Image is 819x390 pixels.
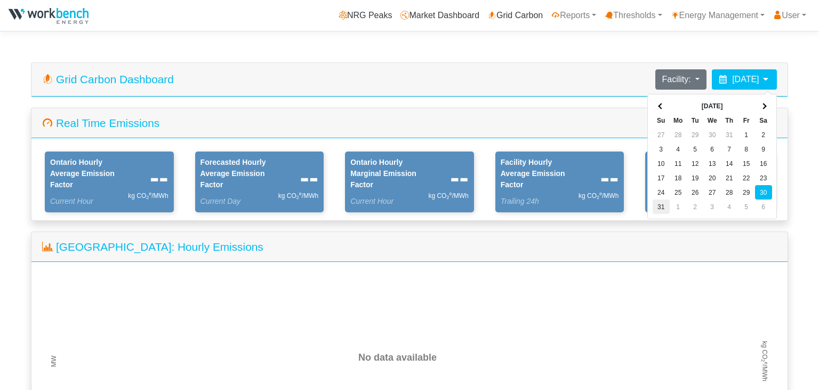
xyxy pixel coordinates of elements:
span: Ontario Hourly Average Emission Factor [50,157,123,190]
td: 25 [670,185,687,200]
td: 11 [670,156,687,171]
td: 29 [738,185,755,200]
a: User [769,5,810,26]
th: Th [721,113,738,128]
div: Real Time Emissions [56,115,159,131]
td: 23 [755,171,772,185]
th: Sa [755,113,772,128]
div: kg CO /MWh [128,191,168,201]
sub: 2 [760,360,765,362]
td: 26 [687,185,704,200]
td: 2 [755,128,772,142]
td: 2 [687,200,704,214]
td: 13 [704,156,721,171]
td: 30 [704,128,721,142]
span: Current Day [200,196,240,207]
sub: 2 [296,195,299,200]
sub: 2 [446,195,449,200]
span: kg CO /MWh [278,191,318,201]
td: 16 [755,156,772,171]
td: 28 [721,185,738,200]
a: Market Dashboard [396,5,484,26]
a: Thresholds [600,5,666,26]
td: 30 [755,185,772,200]
a: Energy Management [667,5,769,26]
td: 1 [670,200,687,214]
span: kg CO /MWh [428,191,468,201]
td: 6 [704,142,721,156]
span: Facility: [662,75,691,84]
th: Mo [670,113,687,128]
td: 31 [721,128,738,142]
td: 28 [670,128,687,142]
img: NRGPeaks.png [9,8,89,24]
span: Ontario Hourly Marginal Emission Factor [350,157,423,190]
td: 19 [687,171,704,185]
span: Forecasted Hourly Average Emission Factor [200,157,273,190]
sup: e [299,191,302,196]
sup: e [449,191,452,196]
span: Trailing 24h [501,196,539,207]
td: 3 [653,142,670,156]
span: -- [579,163,619,191]
sub: 2 [597,195,599,200]
tspan: MW [50,355,58,367]
sub: 2 [146,195,149,200]
button: Facility: [655,69,707,90]
td: 5 [687,142,704,156]
a: Reports [547,5,600,26]
td: 21 [721,171,738,185]
td: 31 [653,200,670,214]
span: Facility Hourly Average Emission Factor [501,157,573,190]
td: 27 [704,185,721,200]
span: [DATE] [732,75,759,84]
span: Current Hour [350,196,394,207]
th: Su [653,113,670,128]
th: We [704,113,721,128]
div: [GEOGRAPHIC_DATA]: Hourly Emissions [56,238,263,255]
div: -- [128,163,168,191]
td: 24 [653,185,670,200]
th: Tu [687,113,704,128]
tspan: No data available [358,352,437,363]
td: 14 [721,156,738,171]
td: 6 [755,200,772,214]
td: 15 [738,156,755,171]
th: [DATE] [670,99,755,113]
sup: e [764,362,769,365]
td: 18 [670,171,687,185]
td: 4 [670,142,687,156]
div: Grid Carbon Dashboard [56,71,174,87]
td: 29 [687,128,704,142]
sup: e [599,191,602,196]
span: Current hour [50,196,93,207]
span: kg CO /MWh [579,191,619,201]
span: -- [428,163,468,191]
td: 7 [721,142,738,156]
td: 4 [721,200,738,214]
td: 1 [738,128,755,142]
td: 8 [738,142,755,156]
td: 20 [704,171,721,185]
td: 5 [738,200,755,214]
td: 17 [653,171,670,185]
a: Grid Carbon [484,5,547,26]
td: 22 [738,171,755,185]
td: 3 [704,200,721,214]
td: 12 [687,156,704,171]
td: 27 [653,128,670,142]
td: 10 [653,156,670,171]
a: NRG Peaks [334,5,396,26]
span: kg CO /MWh [760,341,768,381]
th: Fr [738,113,755,128]
sup: e [149,191,151,196]
span: -- [278,163,318,191]
td: 9 [755,142,772,156]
